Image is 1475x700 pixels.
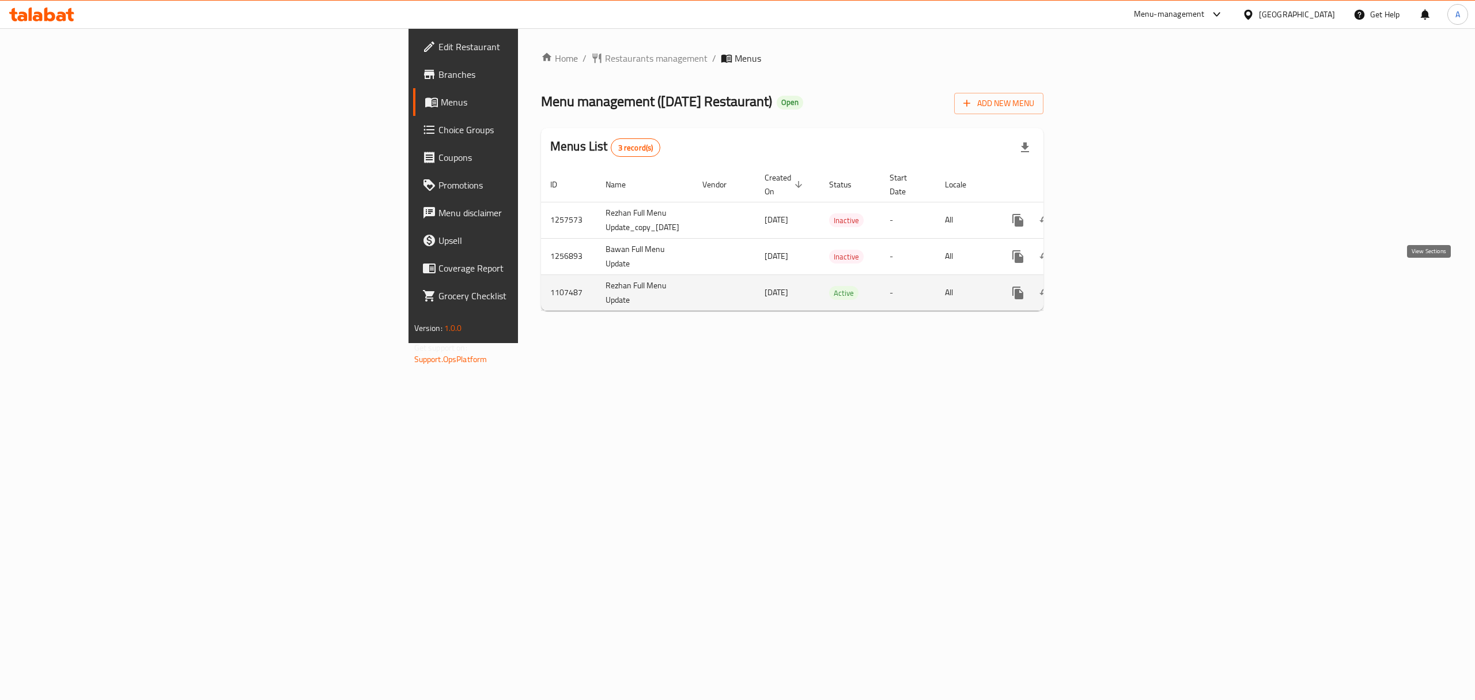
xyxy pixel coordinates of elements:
td: - [880,238,936,274]
span: Add New Menu [963,96,1034,111]
span: [DATE] [765,212,788,227]
div: Inactive [829,213,864,227]
span: Version: [414,321,442,336]
table: enhanced table [541,167,1124,311]
span: Get support on: [414,340,467,355]
li: / [712,51,716,65]
th: Actions [995,167,1124,202]
td: All [936,274,995,311]
a: Coupons [413,144,655,171]
a: Menus [413,88,655,116]
span: Locale [945,178,981,191]
div: Open [777,96,803,110]
span: Coverage Report [438,261,646,275]
td: - [880,202,936,238]
td: - [880,274,936,311]
span: [DATE] [765,249,788,264]
a: Choice Groups [413,116,655,144]
a: Upsell [413,227,655,254]
span: Active [829,287,858,300]
button: Change Status [1032,206,1060,234]
span: A [1455,8,1460,21]
td: All [936,238,995,274]
a: Branches [413,61,655,88]
button: more [1004,243,1032,270]
span: Start Date [890,171,922,198]
div: Export file [1011,134,1039,161]
span: 1.0.0 [444,321,462,336]
a: Grocery Checklist [413,282,655,310]
span: Edit Restaurant [438,40,646,54]
a: Edit Restaurant [413,33,655,61]
span: Restaurants management [605,51,708,65]
span: Inactive [829,250,864,264]
div: Total records count [611,138,661,157]
span: Open [777,97,803,107]
td: All [936,202,995,238]
span: Branches [438,67,646,81]
a: Menu disclaimer [413,199,655,227]
span: [DATE] [765,285,788,300]
span: Name [606,178,641,191]
span: Upsell [438,234,646,247]
span: Menu disclaimer [438,206,646,220]
span: Vendor [702,178,742,191]
span: Promotions [438,178,646,192]
a: Promotions [413,171,655,199]
span: Inactive [829,214,864,227]
span: Created On [765,171,806,198]
span: Coupons [438,150,646,164]
span: Menu management ( [DATE] Restaurant ) [541,88,772,114]
span: ID [550,178,572,191]
span: Status [829,178,867,191]
span: Grocery Checklist [438,289,646,303]
span: Choice Groups [438,123,646,137]
button: more [1004,279,1032,307]
a: Coverage Report [413,254,655,282]
nav: breadcrumb [541,51,1043,65]
button: more [1004,206,1032,234]
h2: Menus List [550,138,660,157]
div: [GEOGRAPHIC_DATA] [1259,8,1335,21]
span: Menus [441,95,646,109]
div: Menu-management [1134,7,1205,21]
button: Add New Menu [954,93,1043,114]
span: Menus [735,51,761,65]
a: Support.OpsPlatform [414,352,487,367]
span: 3 record(s) [611,142,660,153]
